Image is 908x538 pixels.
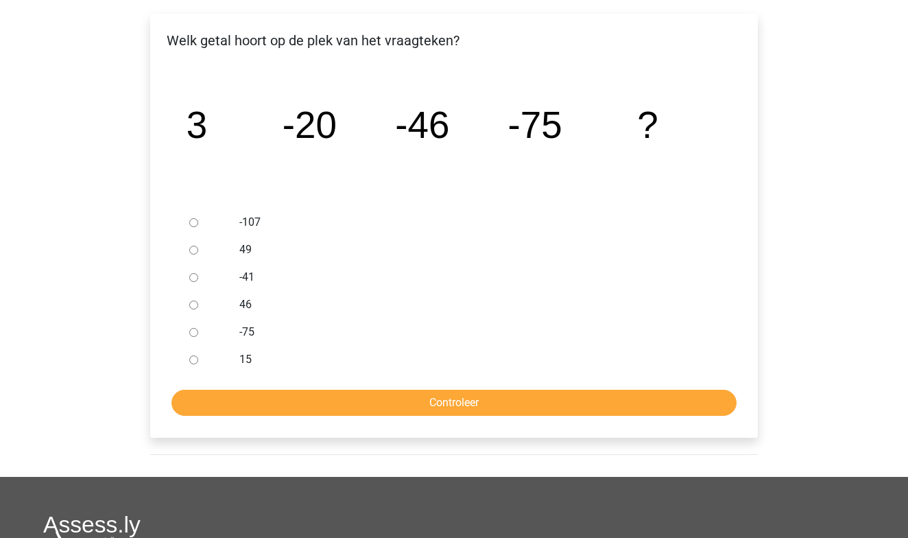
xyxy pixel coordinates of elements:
[171,390,737,416] input: Controleer
[239,269,714,285] label: -41
[239,242,714,258] label: 49
[161,30,747,51] p: Welk getal hoort op de plek van het vraagteken?
[239,351,714,368] label: 15
[508,104,562,146] tspan: -75
[395,104,449,146] tspan: -46
[283,104,337,146] tspan: -20
[637,104,658,146] tspan: ?
[239,214,714,231] label: -107
[239,324,714,340] label: -75
[239,296,714,313] label: 46
[187,104,207,146] tspan: 3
